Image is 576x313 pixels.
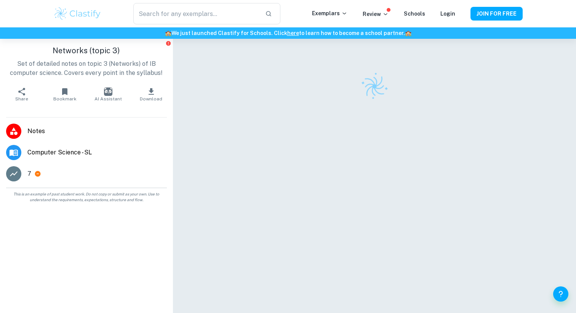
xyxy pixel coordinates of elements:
[166,40,171,46] button: Report issue
[470,7,523,21] button: JOIN FOR FREE
[6,59,167,78] p: Set of detailed notes on topic 3 (Networks) of IB computer science. Covers every point in the syl...
[27,148,167,157] span: Computer Science - SL
[312,9,347,17] p: Exemplars
[53,96,77,102] span: Bookmark
[287,30,299,36] a: here
[94,96,122,102] span: AI Assistant
[130,84,173,105] button: Download
[6,45,167,56] h1: Networks (topic 3)
[356,68,393,105] img: Clastify logo
[165,30,171,36] span: 🏫
[2,29,574,37] h6: We just launched Clastify for Schools. Click to learn how to become a school partner.
[53,6,102,21] img: Clastify logo
[104,87,112,96] img: AI Assistant
[133,3,259,24] input: Search for any exemplars...
[3,191,170,203] span: This is an example of past student work. Do not copy or submit as your own. Use to understand the...
[15,96,28,102] span: Share
[86,84,130,105] button: AI Assistant
[405,30,411,36] span: 🏫
[440,11,455,17] a: Login
[140,96,162,102] span: Download
[27,127,167,136] span: Notes
[404,11,425,17] a: Schools
[553,286,568,302] button: Help and Feedback
[363,10,389,18] p: Review
[43,84,86,105] button: Bookmark
[27,169,31,178] p: 7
